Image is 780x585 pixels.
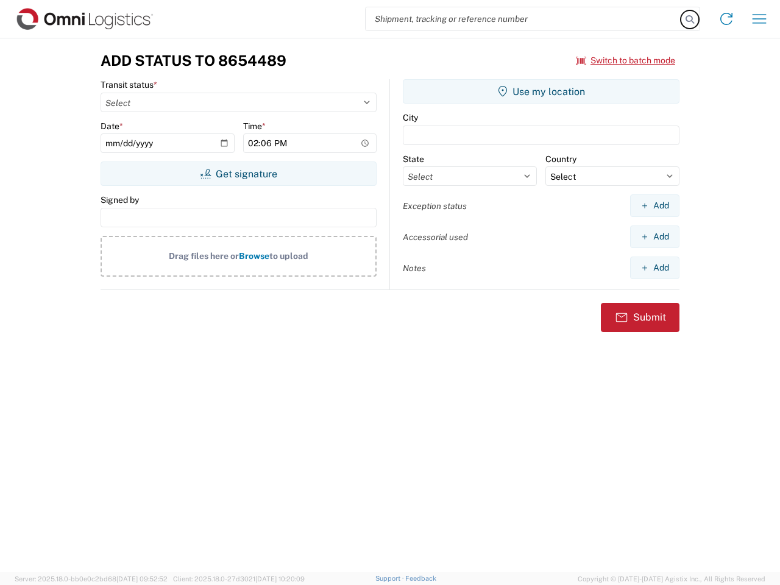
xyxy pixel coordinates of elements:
[101,194,139,205] label: Signed by
[101,52,286,69] h3: Add Status to 8654489
[545,154,576,165] label: Country
[403,112,418,123] label: City
[239,251,269,261] span: Browse
[15,575,168,583] span: Server: 2025.18.0-bb0e0c2bd68
[269,251,308,261] span: to upload
[630,225,679,248] button: Add
[630,257,679,279] button: Add
[116,575,168,583] span: [DATE] 09:52:52
[255,575,305,583] span: [DATE] 10:20:09
[101,121,123,132] label: Date
[630,194,679,217] button: Add
[169,251,239,261] span: Drag files here or
[173,575,305,583] span: Client: 2025.18.0-27d3021
[403,154,424,165] label: State
[578,573,765,584] span: Copyright © [DATE]-[DATE] Agistix Inc., All Rights Reserved
[375,575,406,582] a: Support
[403,200,467,211] label: Exception status
[366,7,681,30] input: Shipment, tracking or reference number
[403,232,468,243] label: Accessorial used
[403,263,426,274] label: Notes
[243,121,266,132] label: Time
[101,79,157,90] label: Transit status
[101,161,377,186] button: Get signature
[601,303,679,332] button: Submit
[405,575,436,582] a: Feedback
[576,51,675,71] button: Switch to batch mode
[403,79,679,104] button: Use my location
